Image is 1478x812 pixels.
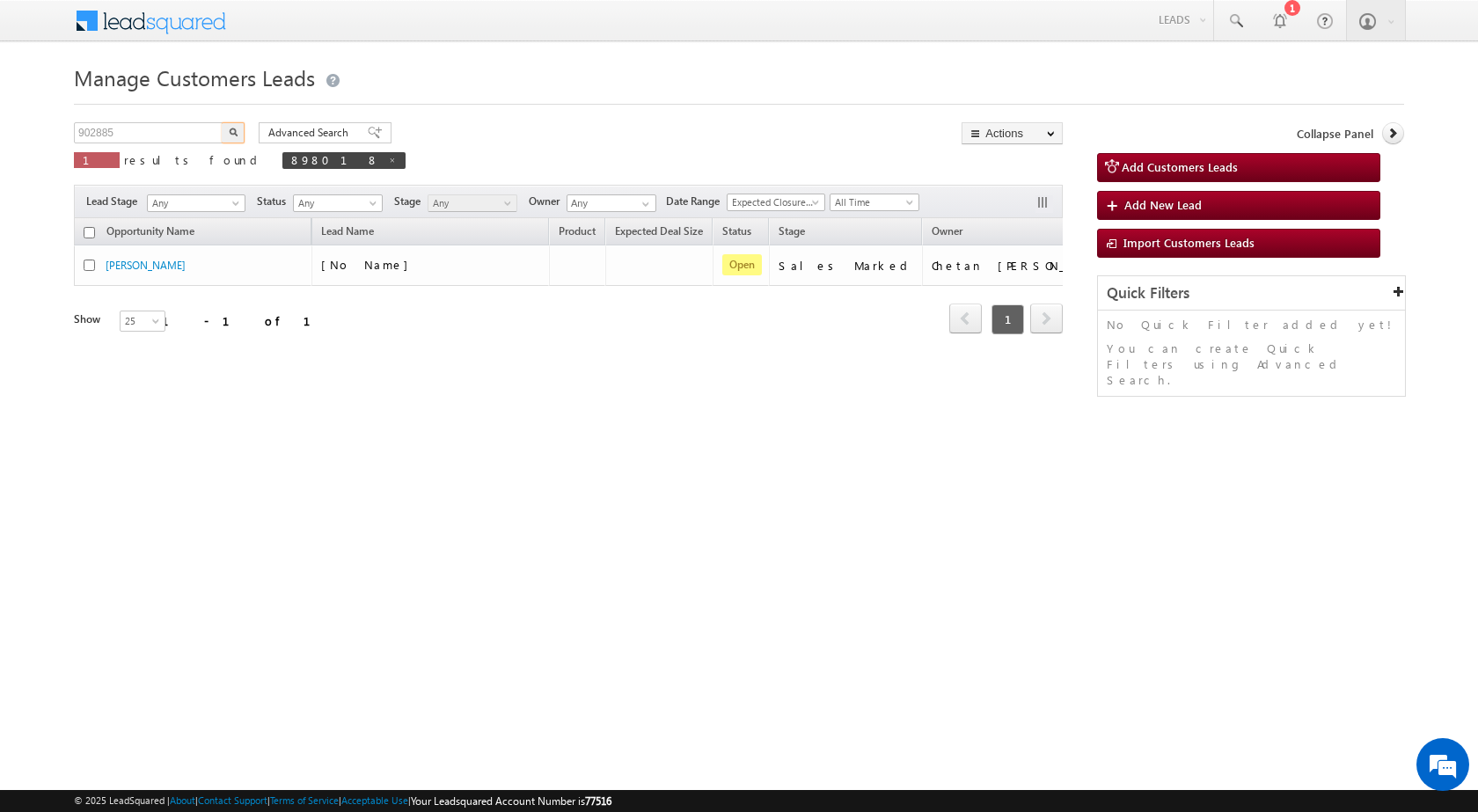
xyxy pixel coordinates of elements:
span: [No Name] [321,257,417,272]
span: results found [124,152,264,167]
p: No Quick Filter added yet! [1107,317,1396,333]
span: Owner [932,224,962,238]
span: Stage [394,194,428,209]
a: prev [949,305,982,333]
a: Any [293,194,383,212]
span: 898018 [291,152,379,167]
span: Advanced Search [268,125,354,141]
span: Any [294,195,377,211]
div: Show [74,311,106,327]
span: Add Customers Leads [1122,159,1238,174]
a: Stage [770,222,814,245]
span: All Time [830,194,914,210]
span: © 2025 LeadSquared | | | | | [74,793,611,809]
span: Collapse Panel [1297,126,1373,142]
span: 1 [83,152,111,167]
span: 1 [991,304,1024,334]
span: Date Range [666,194,727,209]
span: Add New Lead [1124,197,1202,212]
a: next [1030,305,1063,333]
div: 1 - 1 of 1 [162,311,332,331]
span: Open [722,254,762,275]
span: Status [257,194,293,209]
a: Show All Items [633,195,655,213]
a: Status [713,222,760,245]
a: Opportunity Name [98,222,203,245]
div: Quick Filters [1098,276,1405,311]
span: Your Leadsquared Account Number is [411,794,611,808]
span: Expected Closure Date [728,194,819,210]
input: Check all records [84,227,95,238]
span: prev [949,304,982,333]
a: Any [147,194,245,212]
a: Acceptable Use [341,794,408,806]
span: Manage Customers Leads [74,63,315,91]
input: Type to Search [567,194,656,212]
span: Owner [529,194,567,209]
span: next [1030,304,1063,333]
span: Opportunity Name [106,224,194,238]
img: Search [229,128,238,136]
a: About [170,794,195,806]
a: Expected Closure Date [727,194,825,211]
span: Lead Stage [86,194,144,209]
span: Any [148,195,239,211]
span: Any [428,195,512,211]
a: Any [428,194,517,212]
a: 25 [120,311,165,332]
button: Actions [962,122,1063,144]
span: 25 [121,313,167,329]
a: Terms of Service [270,794,339,806]
span: Expected Deal Size [615,224,703,238]
a: Expected Deal Size [606,222,712,245]
span: 77516 [585,794,611,808]
div: Chetan [PERSON_NAME] [932,258,1108,274]
a: Contact Support [198,794,267,806]
span: Import Customers Leads [1123,235,1255,250]
span: Stage [779,224,805,238]
div: Sales Marked [779,258,914,274]
span: Lead Name [312,222,383,245]
a: [PERSON_NAME] [106,259,186,272]
span: Product [559,224,596,238]
p: You can create Quick Filters using Advanced Search. [1107,340,1396,388]
a: All Time [830,194,919,211]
